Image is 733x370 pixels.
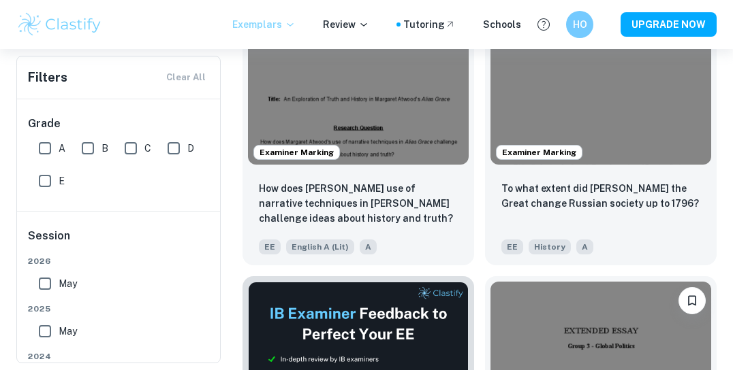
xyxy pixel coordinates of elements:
h6: Filters [28,68,67,87]
a: Tutoring [403,17,456,32]
span: 2025 [28,303,210,315]
span: May [59,324,77,339]
span: History [529,239,571,254]
span: Examiner Marking [254,146,339,158]
span: A [576,239,593,254]
button: HO [566,11,593,38]
span: Examiner Marking [497,146,582,158]
img: Clastify logo [16,11,103,38]
p: Exemplars [232,17,296,32]
p: How does Margaret Atwood's use of narrative techniques in Alias Grace challenge ideas about histo... [259,181,458,226]
p: To what extent did Catherine the Great change Russian society up to 1796? [501,181,700,211]
button: UPGRADE NOW [621,12,717,37]
h6: Session [28,228,210,255]
span: 2026 [28,255,210,267]
span: EE [501,239,523,254]
span: 2024 [28,350,210,363]
span: C [144,141,151,156]
span: A [360,239,377,254]
p: Review [323,17,369,32]
button: Help and Feedback [532,13,555,36]
span: D [187,141,194,156]
span: English A (Lit) [286,239,354,254]
h6: HO [572,17,588,32]
h6: Grade [28,116,210,132]
a: Schools [483,17,521,32]
span: EE [259,239,281,254]
span: B [102,141,108,156]
span: E [59,173,65,188]
span: May [59,276,77,291]
button: Bookmark [679,287,706,314]
span: A [59,141,65,156]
